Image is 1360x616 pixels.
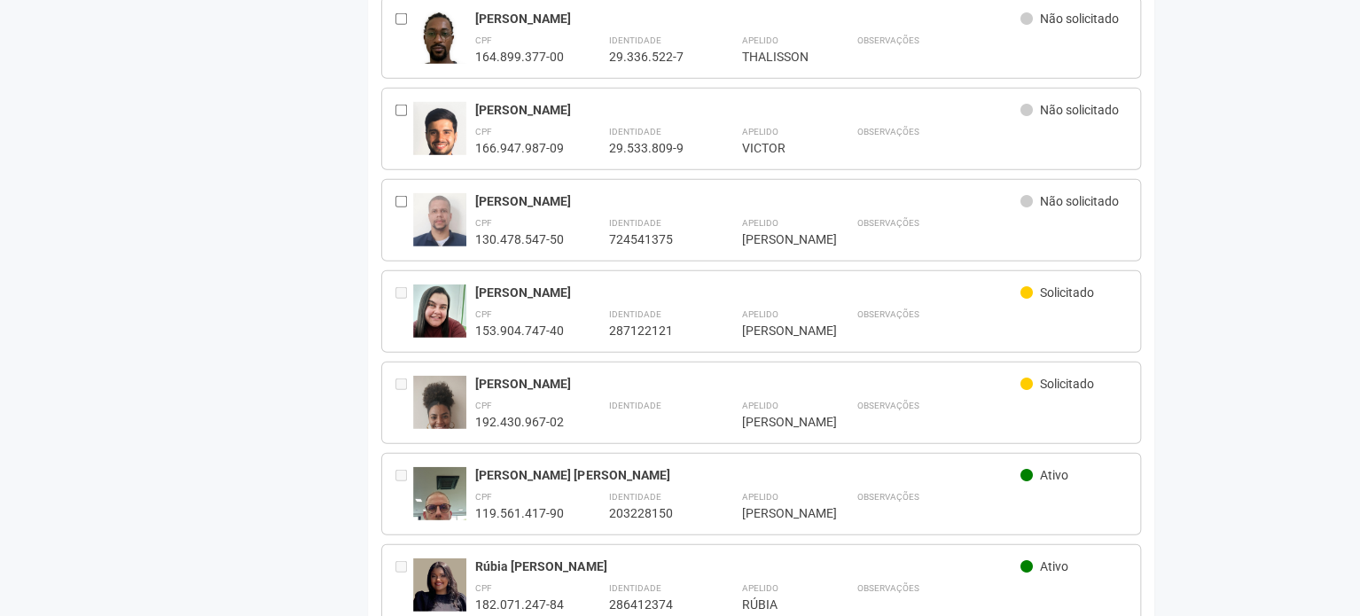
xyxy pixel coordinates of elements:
div: VICTOR [741,140,812,156]
strong: CPF [475,218,492,228]
div: THALISSON [741,49,812,65]
strong: CPF [475,401,492,410]
strong: Apelido [741,218,778,228]
img: user.jpg [413,285,466,355]
div: 192.430.967-02 [475,414,564,430]
div: [PERSON_NAME] [PERSON_NAME] [475,467,1020,483]
span: Não solicitado [1040,194,1119,208]
strong: Apelido [741,401,778,410]
div: 166.947.987-09 [475,140,564,156]
div: 182.071.247-84 [475,597,564,612]
span: Solicitado [1040,285,1094,300]
strong: Identidade [608,492,660,502]
div: 153.904.747-40 [475,323,564,339]
strong: Observações [856,218,918,228]
span: Ativo [1040,468,1068,482]
img: user.jpg [413,11,466,79]
div: [PERSON_NAME] [475,376,1020,392]
img: user.jpg [413,193,466,260]
div: Entre em contato com a Aministração para solicitar o cancelamento ou 2a via [395,376,413,430]
div: 29.336.522-7 [608,49,697,65]
div: 29.533.809-9 [608,140,697,156]
strong: Identidade [608,583,660,593]
strong: Observações [856,309,918,319]
strong: Apelido [741,35,778,45]
div: [PERSON_NAME] [475,285,1020,300]
div: Entre em contato com a Aministração para solicitar o cancelamento ou 2a via [395,285,413,339]
strong: Observações [856,127,918,136]
div: [PERSON_NAME] [475,102,1020,118]
div: 287122121 [608,323,697,339]
div: [PERSON_NAME] [741,231,812,247]
span: Ativo [1040,559,1068,573]
strong: Identidade [608,218,660,228]
strong: Apelido [741,583,778,593]
span: Solicitado [1040,377,1094,391]
div: 164.899.377-00 [475,49,564,65]
strong: Observações [856,401,918,410]
strong: Apelido [741,127,778,136]
div: 119.561.417-90 [475,505,564,521]
strong: Observações [856,583,918,593]
strong: CPF [475,309,492,319]
div: [PERSON_NAME] [741,505,812,521]
div: [PERSON_NAME] [475,193,1020,209]
strong: Observações [856,35,918,45]
div: 130.478.547-50 [475,231,564,247]
div: 203228150 [608,505,697,521]
span: Não solicitado [1040,12,1119,26]
strong: CPF [475,583,492,593]
strong: Identidade [608,127,660,136]
strong: Identidade [608,401,660,410]
div: [PERSON_NAME] [741,414,812,430]
img: user.jpg [413,376,466,471]
img: user.jpg [413,467,466,562]
div: 286412374 [608,597,697,612]
div: [PERSON_NAME] [741,323,812,339]
strong: Apelido [741,309,778,319]
strong: CPF [475,35,492,45]
strong: CPF [475,492,492,502]
div: [PERSON_NAME] [475,11,1020,27]
strong: Observações [856,492,918,502]
strong: Identidade [608,35,660,45]
strong: Apelido [741,492,778,502]
div: Entre em contato com a Aministração para solicitar o cancelamento ou 2a via [395,467,413,521]
img: user.jpg [413,102,466,172]
div: Rúbia [PERSON_NAME] [475,558,1020,574]
div: 724541375 [608,231,697,247]
strong: Identidade [608,309,660,319]
strong: CPF [475,127,492,136]
span: Não solicitado [1040,103,1119,117]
